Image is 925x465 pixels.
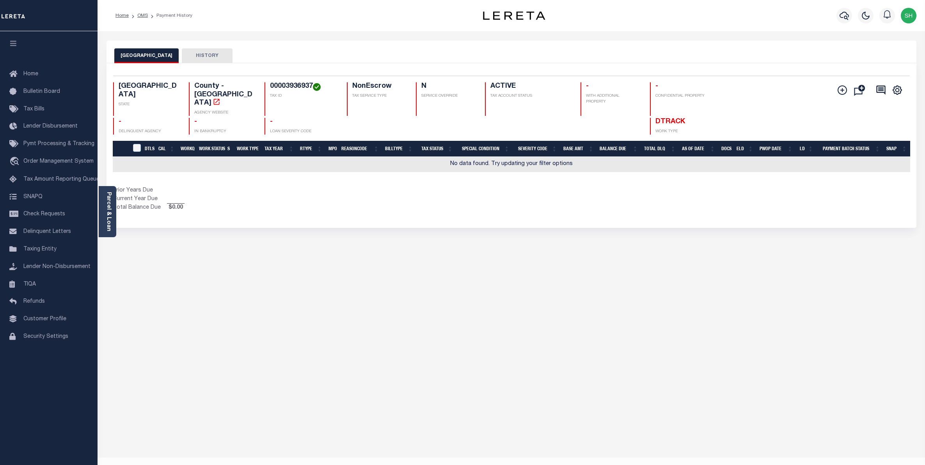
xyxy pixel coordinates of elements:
span: - [655,83,658,90]
th: Payment Batch Status: activate to sort column ascending [816,141,883,157]
th: As of Date: activate to sort column ascending [679,141,718,157]
td: Prior Years Due [113,186,167,195]
td: Total Balance Due [113,204,167,212]
a: Home [115,13,129,18]
th: WorkQ [178,141,196,157]
span: Order Management System [23,159,94,164]
span: Lender Disbursement [23,124,78,129]
th: CAL: activate to sort column ascending [155,141,178,157]
th: Tax Status: activate to sort column ascending [416,141,456,157]
span: Customer Profile [23,316,66,322]
td: Current Year Due [113,195,167,204]
p: WORK TYPE [655,129,716,135]
span: DTRACK [655,118,685,125]
h4: N [421,82,476,91]
p: STATE [119,102,179,108]
td: No data found. Try updating your filter options [113,157,910,172]
span: Delinquent Letters [23,229,71,234]
th: Balance Due: activate to sort column ascending [597,141,641,157]
span: $0.00 [167,204,185,212]
p: SERVICE OVERRIDE [421,93,476,99]
th: Base Amt: activate to sort column ascending [560,141,597,157]
a: OMS [137,13,148,18]
th: ReasonCode: activate to sort column ascending [338,141,382,157]
button: [GEOGRAPHIC_DATA] [114,48,179,63]
span: SNAPQ [23,194,43,199]
th: SNAP: activate to sort column ascending [883,141,910,157]
button: HISTORY [182,48,233,63]
p: TAX ID [270,93,337,99]
th: LD: activate to sort column ascending [796,141,817,157]
span: Home [23,71,38,77]
p: CONFIDENTIAL PROPERTY [655,93,716,99]
span: Lender Non-Disbursement [23,264,91,270]
li: Payment History [148,12,192,19]
p: LOAN SEVERITY CODE [270,129,337,135]
p: IN BANKRUPTCY [194,129,255,135]
th: Tax Year: activate to sort column ascending [261,141,297,157]
span: Refunds [23,299,45,304]
span: Bulletin Board [23,89,60,94]
p: AGENCY WEBSITE [194,110,255,116]
span: Tax Amount Reporting Queue [23,177,99,182]
h4: 00003936937 [270,82,337,91]
span: Check Requests [23,211,65,217]
span: Pymt Processing & Tracking [23,141,94,147]
h4: ACTIVE [490,82,571,91]
span: - [270,118,273,125]
th: RType: activate to sort column ascending [297,141,325,157]
span: - [119,118,121,125]
span: - [194,118,197,125]
p: WITH ADDITIONAL PROPERTY [586,93,640,105]
th: ELD: activate to sort column ascending [733,141,756,157]
i: travel_explore [9,157,22,167]
th: DTLS [142,141,155,157]
a: Parcel & Loan [106,192,111,231]
img: logo-dark.svg [483,11,545,20]
img: svg+xml;base64,PHN2ZyB4bWxucz0iaHR0cDovL3d3dy53My5vcmcvMjAwMC9zdmciIHBvaW50ZXItZXZlbnRzPSJub25lIi... [901,8,916,23]
th: Total DLQ: activate to sort column ascending [641,141,679,157]
th: Docs [718,141,733,157]
span: Taxing Entity [23,247,57,252]
th: Severity Code: activate to sort column ascending [512,141,560,157]
p: TAX ACCOUNT STATUS [490,93,571,99]
span: Tax Bills [23,106,44,112]
th: BillType: activate to sort column ascending [382,141,416,157]
th: MPO [325,141,339,157]
th: &nbsp; [128,141,142,157]
p: DELINQUENT AGENCY [119,129,179,135]
th: PWOP Date: activate to sort column ascending [756,141,796,157]
th: Work Status [196,141,227,157]
p: TAX SERVICE TYPE [352,93,407,99]
span: TIQA [23,281,36,287]
span: - [586,83,589,90]
h4: County - [GEOGRAPHIC_DATA] [194,82,255,108]
h4: NonEscrow [352,82,407,91]
h4: [GEOGRAPHIC_DATA] [119,82,179,99]
th: Special Condition: activate to sort column ascending [456,141,512,157]
th: Work Type [234,141,262,157]
th: &nbsp;&nbsp;&nbsp;&nbsp;&nbsp;&nbsp;&nbsp;&nbsp;&nbsp;&nbsp; [113,141,128,157]
span: Security Settings [23,334,68,339]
